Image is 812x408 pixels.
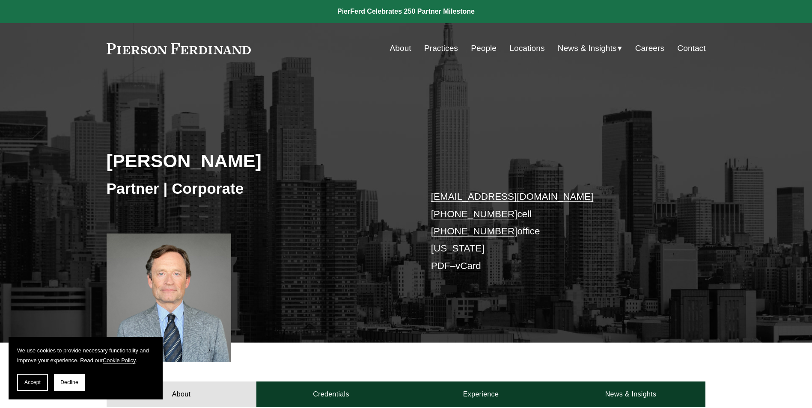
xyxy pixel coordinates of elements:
[431,209,518,219] a: [PHONE_NUMBER]
[558,40,622,56] a: folder dropdown
[677,40,705,56] a: Contact
[107,150,406,172] h2: [PERSON_NAME]
[556,381,705,407] a: News & Insights
[635,40,664,56] a: Careers
[431,260,450,271] a: PDF
[431,226,518,237] a: [PHONE_NUMBER]
[107,179,406,198] h3: Partner | Corporate
[471,40,497,56] a: People
[431,188,681,275] p: cell office [US_STATE] –
[424,40,458,56] a: Practices
[390,40,411,56] a: About
[558,41,617,56] span: News & Insights
[24,379,41,385] span: Accept
[9,337,163,399] section: Cookie banner
[256,381,406,407] a: Credentials
[17,346,154,365] p: We use cookies to provide necessary functionality and improve your experience. Read our .
[60,379,78,385] span: Decline
[455,260,481,271] a: vCard
[107,381,256,407] a: About
[17,374,48,391] button: Accept
[54,374,85,391] button: Decline
[406,381,556,407] a: Experience
[509,40,544,56] a: Locations
[431,191,593,202] a: [EMAIL_ADDRESS][DOMAIN_NAME]
[103,357,136,364] a: Cookie Policy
